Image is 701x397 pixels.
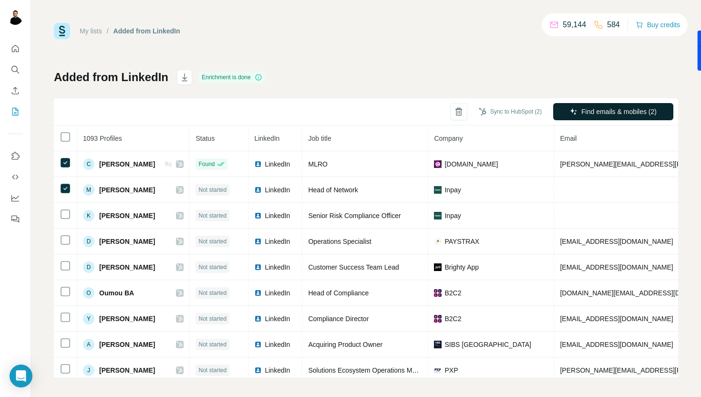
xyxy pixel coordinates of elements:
[444,288,461,298] span: B2C2
[434,160,442,168] img: company-logo
[99,262,155,272] span: [PERSON_NAME]
[444,211,461,220] span: Inpay
[99,159,155,169] span: [PERSON_NAME]
[8,82,23,99] button: Enrich CSV
[113,26,180,36] div: Added from LinkedIn
[99,340,155,349] span: [PERSON_NAME]
[265,314,290,324] span: LinkedIn
[308,263,399,271] span: Customer Success Team Lead
[254,160,262,168] img: LinkedIn logo
[54,23,70,39] img: Surfe Logo
[434,135,463,142] span: Company
[83,261,94,273] div: D
[198,314,227,323] span: Not started
[83,184,94,196] div: M
[308,289,369,297] span: Head of Compliance
[99,288,134,298] span: Oumou BA
[444,366,458,375] span: PXP
[265,340,290,349] span: LinkedIn
[560,315,673,323] span: [EMAIL_ADDRESS][DOMAIN_NAME]
[198,160,215,168] span: Found
[434,315,442,323] img: company-logo
[308,135,331,142] span: Job title
[553,103,673,120] button: Find emails & mobiles (2)
[254,315,262,323] img: LinkedIn logo
[472,104,548,119] button: Sync to HubSpot (2)
[99,211,155,220] span: [PERSON_NAME]
[99,366,155,375] span: [PERSON_NAME]
[265,237,290,246] span: LinkedIn
[444,314,461,324] span: B2C2
[199,72,265,83] div: Enrichment is done
[83,236,94,247] div: D
[254,135,279,142] span: LinkedIn
[434,366,442,374] img: company-logo
[308,186,358,194] span: Head of Network
[83,365,94,376] div: J
[444,340,531,349] span: SIBS [GEOGRAPHIC_DATA]
[254,263,262,271] img: LinkedIn logo
[8,40,23,57] button: Quick start
[8,168,23,186] button: Use Surfe API
[8,189,23,207] button: Dashboard
[434,263,442,271] img: company-logo
[560,341,673,348] span: [EMAIL_ADDRESS][DOMAIN_NAME]
[10,365,32,387] div: Open Intercom Messenger
[308,315,369,323] span: Compliance Director
[308,212,401,219] span: Senior Risk Compliance Officer
[308,238,371,245] span: Operations Specialist
[254,366,262,374] img: LinkedIn logo
[8,10,23,25] img: Avatar
[198,186,227,194] span: Not started
[607,19,620,31] p: 584
[444,237,479,246] span: PAYSTRAX
[308,160,327,168] span: MLRO
[99,314,155,324] span: [PERSON_NAME]
[198,211,227,220] span: Not started
[99,237,155,246] span: [PERSON_NAME]
[254,341,262,348] img: LinkedIn logo
[254,238,262,245] img: LinkedIn logo
[8,61,23,78] button: Search
[8,147,23,165] button: Use Surfe on LinkedIn
[265,262,290,272] span: LinkedIn
[636,18,680,31] button: Buy credits
[434,341,442,348] img: company-logo
[198,366,227,375] span: Not started
[198,263,227,272] span: Not started
[254,289,262,297] img: LinkedIn logo
[254,186,262,194] img: LinkedIn logo
[444,159,498,169] span: [DOMAIN_NAME]
[560,135,577,142] span: Email
[434,186,442,194] img: company-logo
[83,313,94,324] div: Y
[198,289,227,297] span: Not started
[434,289,442,297] img: company-logo
[198,237,227,246] span: Not started
[434,212,442,219] img: company-logo
[444,262,479,272] span: Brighty App
[434,238,442,245] img: company-logo
[265,366,290,375] span: LinkedIn
[265,159,290,169] span: LinkedIn
[265,211,290,220] span: LinkedIn
[444,185,461,195] span: Inpay
[254,212,262,219] img: LinkedIn logo
[8,103,23,120] button: My lists
[563,19,586,31] p: 59,144
[8,210,23,228] button: Feedback
[560,263,673,271] span: [EMAIL_ADDRESS][DOMAIN_NAME]
[80,27,102,35] a: My lists
[196,135,215,142] span: Status
[265,288,290,298] span: LinkedIn
[83,210,94,221] div: K
[198,340,227,349] span: Not started
[560,238,673,245] span: [EMAIL_ADDRESS][DOMAIN_NAME]
[54,70,168,85] h1: Added from LinkedIn
[107,26,109,36] li: /
[308,341,382,348] span: Acquiring Product Owner
[83,158,94,170] div: C
[265,185,290,195] span: LinkedIn
[83,287,94,299] div: O
[581,107,657,116] span: Find emails & mobiles (2)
